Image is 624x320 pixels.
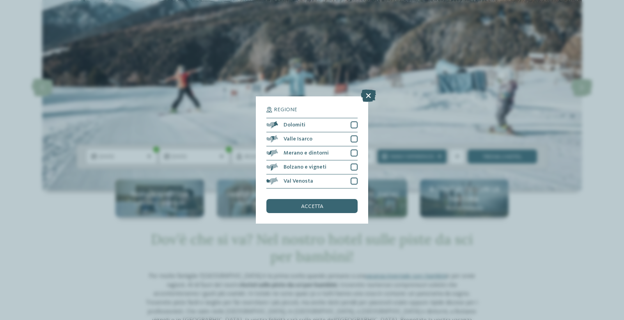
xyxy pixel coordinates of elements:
span: Valle Isarco [284,136,312,142]
span: accetta [301,204,323,209]
span: Merano e dintorni [284,150,329,156]
span: Bolzano e vigneti [284,164,326,170]
span: Dolomiti [284,122,305,128]
span: Val Venosta [284,178,313,184]
span: Regione [274,107,297,112]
